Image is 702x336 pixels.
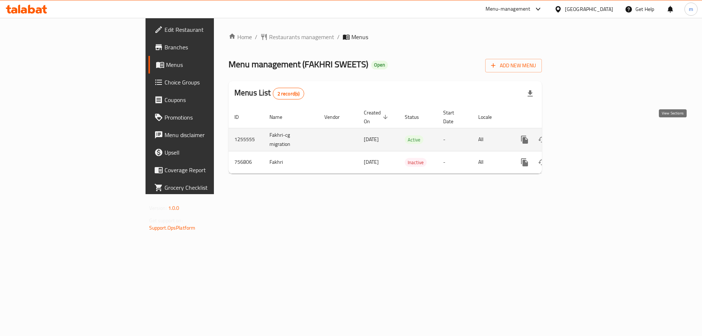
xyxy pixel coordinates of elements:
[229,56,368,72] span: Menu management ( FAKHRI SWEETS )
[148,126,263,144] a: Menu disclaimer
[437,151,472,173] td: -
[264,151,318,173] td: Fakhri
[405,113,429,121] span: Status
[371,62,388,68] span: Open
[260,33,334,41] a: Restaurants management
[148,91,263,109] a: Coupons
[472,151,510,173] td: All
[273,88,305,99] div: Total records count
[478,113,501,121] span: Locale
[148,144,263,161] a: Upsell
[264,128,318,151] td: Fakhri-cg migration
[516,154,533,171] button: more
[324,113,349,121] span: Vendor
[533,131,551,148] button: Change Status
[269,33,334,41] span: Restaurants management
[149,203,167,213] span: Version:
[165,131,257,139] span: Menu disclaimer
[533,154,551,171] button: Change Status
[521,85,539,102] div: Export file
[148,109,263,126] a: Promotions
[165,183,257,192] span: Grocery Checklist
[273,90,304,97] span: 2 record(s)
[269,113,292,121] span: Name
[437,128,472,151] td: -
[148,73,263,91] a: Choice Groups
[405,136,423,144] span: Active
[491,61,536,70] span: Add New Menu
[165,95,257,104] span: Coupons
[165,78,257,87] span: Choice Groups
[565,5,613,13] div: [GEOGRAPHIC_DATA]
[149,223,196,233] a: Support.OpsPlatform
[229,33,542,41] nav: breadcrumb
[364,135,379,144] span: [DATE]
[165,113,257,122] span: Promotions
[516,131,533,148] button: more
[405,135,423,144] div: Active
[485,59,542,72] button: Add New Menu
[165,25,257,34] span: Edit Restaurant
[165,148,257,157] span: Upsell
[148,179,263,196] a: Grocery Checklist
[337,33,340,41] li: /
[472,128,510,151] td: All
[364,108,390,126] span: Created On
[486,5,531,14] div: Menu-management
[234,113,248,121] span: ID
[364,157,379,167] span: [DATE]
[351,33,368,41] span: Menus
[148,38,263,56] a: Branches
[689,5,693,13] span: m
[168,203,180,213] span: 1.0.0
[371,61,388,69] div: Open
[405,158,427,167] span: Inactive
[234,87,304,99] h2: Menus List
[165,43,257,52] span: Branches
[148,21,263,38] a: Edit Restaurant
[510,106,592,128] th: Actions
[149,216,183,225] span: Get support on:
[166,60,257,69] span: Menus
[148,56,263,73] a: Menus
[148,161,263,179] a: Coverage Report
[443,108,464,126] span: Start Date
[165,166,257,174] span: Coverage Report
[229,106,592,174] table: enhanced table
